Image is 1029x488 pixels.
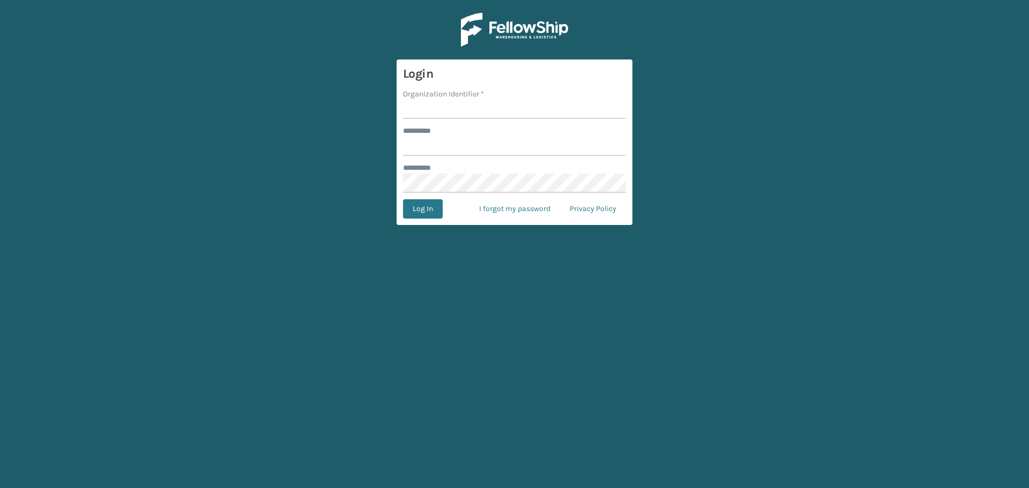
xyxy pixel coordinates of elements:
[403,66,626,82] h3: Login
[403,88,484,100] label: Organization Identifier
[560,199,626,219] a: Privacy Policy
[403,199,443,219] button: Log In
[469,199,560,219] a: I forgot my password
[461,13,568,47] img: Logo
